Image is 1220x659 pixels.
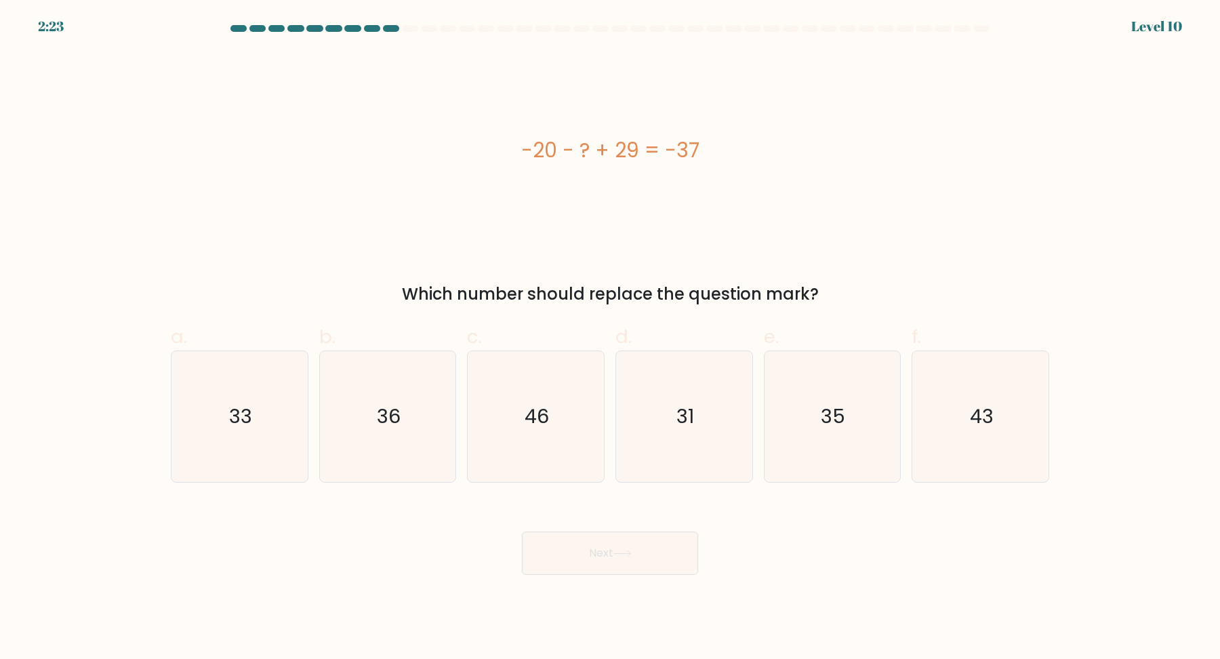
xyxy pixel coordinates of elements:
[912,323,921,350] span: f.
[229,403,252,430] text: 33
[970,403,994,430] text: 43
[171,323,187,350] span: a.
[38,16,64,37] div: 2:23
[467,323,482,350] span: c.
[764,323,779,350] span: e.
[821,403,846,430] text: 35
[171,135,1049,165] div: -20 - ? + 29 = -37
[1131,16,1182,37] div: Level 10
[615,323,632,350] span: d.
[522,532,698,575] button: Next
[377,403,401,430] text: 36
[179,282,1041,306] div: Which number should replace the question mark?
[525,403,550,430] text: 46
[319,323,335,350] span: b.
[676,403,694,430] text: 31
